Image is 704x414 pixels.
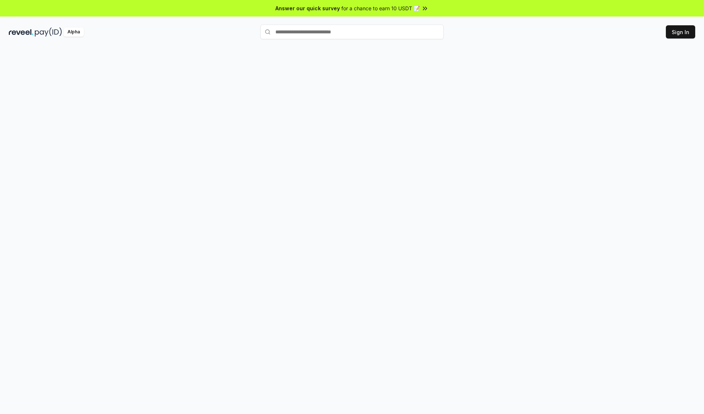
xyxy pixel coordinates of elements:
div: Alpha [63,28,84,37]
img: reveel_dark [9,28,33,37]
img: pay_id [35,28,62,37]
span: for a chance to earn 10 USDT 📝 [341,4,420,12]
span: Answer our quick survey [275,4,340,12]
button: Sign In [666,25,695,39]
